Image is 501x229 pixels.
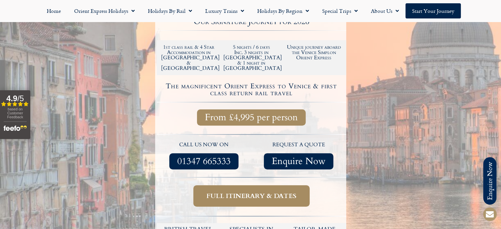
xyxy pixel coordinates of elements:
h2: 5 nights / 6 days Inc. 3 nights in [GEOGRAPHIC_DATA] & 1 night in [GEOGRAPHIC_DATA] [223,44,279,71]
a: Holidays by Rail [141,3,199,18]
a: Home [40,3,68,18]
a: About Us [364,3,405,18]
a: Full itinerary & dates [193,185,310,207]
a: Luxury Trains [199,3,251,18]
a: Holidays by Region [251,3,316,18]
p: request a quote [255,141,343,149]
h2: Our Signature Journey for 2026 [157,18,346,26]
span: Full itinerary & dates [207,192,296,200]
span: From £4,995 per person [205,113,298,122]
h4: The magnificent Orient Express to Venice & first class return rail travel [158,83,345,97]
a: Enquire Now [264,153,333,169]
span: Enquire Now [272,157,325,165]
nav: Menu [3,3,498,18]
p: call us now on [160,141,248,149]
a: Special Trips [316,3,364,18]
a: Orient Express Holidays [68,3,141,18]
h2: 1st class rail & 4 Star Accommodation in [GEOGRAPHIC_DATA] & [GEOGRAPHIC_DATA] [161,44,217,71]
h2: Unique journey aboard the Venice Simplon Orient Express [286,44,342,60]
a: From £4,995 per person [197,109,306,126]
span: 01347 665333 [177,157,231,165]
a: Start your Journey [405,3,461,18]
a: 01347 665333 [169,153,238,169]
